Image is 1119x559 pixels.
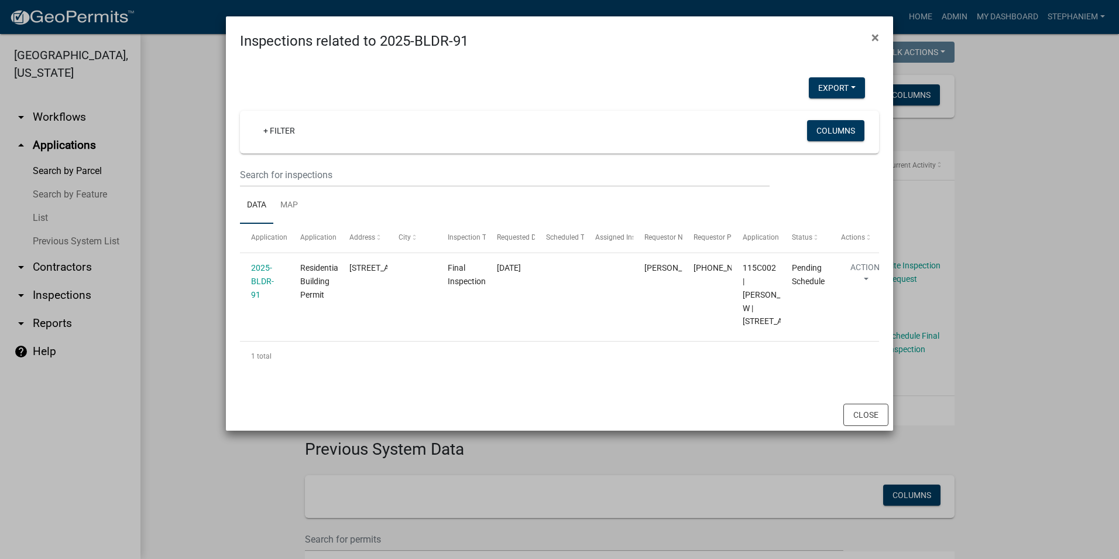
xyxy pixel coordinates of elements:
button: Export [809,77,865,98]
span: Application Type [300,233,353,241]
a: Map [273,187,305,224]
a: + Filter [254,120,304,141]
span: Final Inspection [448,263,486,286]
datatable-header-cell: Requestor Name [633,224,682,252]
span: Lisa Jackson [644,263,707,272]
span: Actions [841,233,865,241]
a: Data [240,187,273,224]
span: Address [349,233,375,241]
h4: Inspections related to 2025-BLDR-91 [240,30,468,52]
datatable-header-cell: Scheduled Time [535,224,584,252]
button: Columns [807,120,864,141]
span: Assigned Inspector [595,233,655,241]
datatable-header-cell: City [387,224,437,252]
span: Status [792,233,812,241]
datatable-header-cell: Application Type [289,224,338,252]
datatable-header-cell: Application Description [732,224,781,252]
span: Inspection Type [448,233,497,241]
datatable-header-cell: Requestor Phone [682,224,732,252]
button: Action [841,261,889,291]
span: Pending Schedule [792,263,825,286]
a: 2025-BLDR-91 [251,263,274,299]
datatable-header-cell: Requested Date [486,224,535,252]
span: Requested Date [497,233,546,241]
span: Application Description [743,233,816,241]
span: City [399,233,411,241]
span: Requestor Name [644,233,697,241]
button: Close [843,404,888,426]
span: 706-485-2776 [694,263,763,272]
span: Scheduled Time [546,233,596,241]
datatable-header-cell: Actions [830,224,879,252]
datatable-header-cell: Application [240,224,289,252]
datatable-header-cell: Inspection Type [437,224,486,252]
div: 1 total [240,342,879,371]
datatable-header-cell: Status [781,224,830,252]
span: 115C002 | AZAR JUDITH W | 143 S SPRING RD [743,263,815,326]
button: Close [862,21,888,54]
span: Residential Building Permit [300,263,340,299]
input: Search for inspections [240,163,770,187]
datatable-header-cell: Address [338,224,387,252]
span: Requestor Phone [694,233,747,241]
datatable-header-cell: Assigned Inspector [584,224,633,252]
span: 143 S SPRING RD [349,263,421,272]
span: × [871,29,879,46]
span: Application [251,233,287,241]
span: 09/17/2025 [497,263,521,272]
